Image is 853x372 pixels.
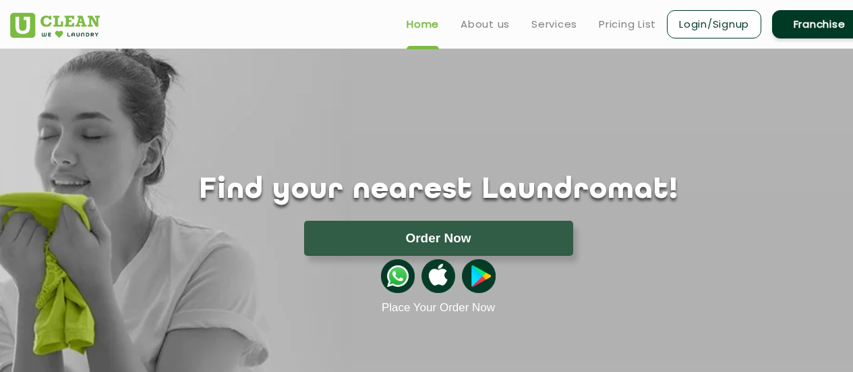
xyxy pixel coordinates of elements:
[381,259,415,293] img: whatsappicon.png
[304,221,573,256] button: Order Now
[461,16,510,32] a: About us
[421,259,455,293] img: apple-icon.png
[531,16,577,32] a: Services
[462,259,496,293] img: playstoreicon.png
[667,10,761,38] a: Login/Signup
[599,16,656,32] a: Pricing List
[10,13,100,38] img: UClean Laundry and Dry Cleaning
[407,16,439,32] a: Home
[382,301,495,315] a: Place Your Order Now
